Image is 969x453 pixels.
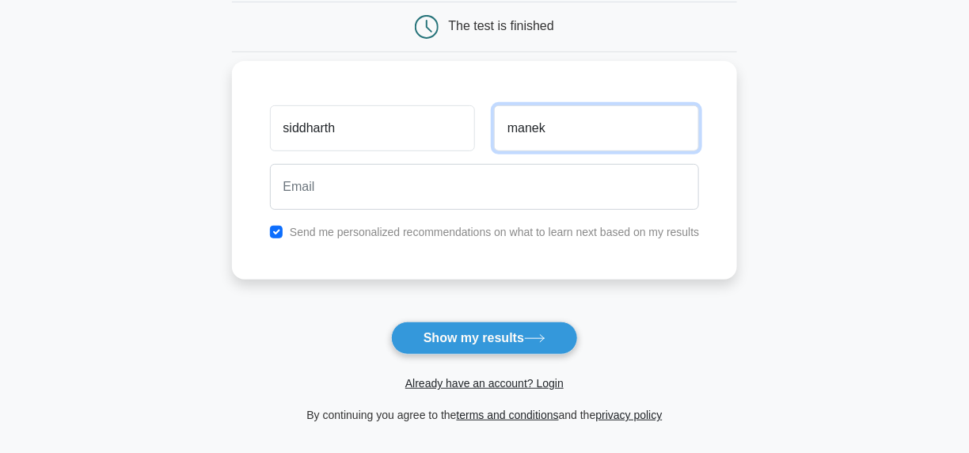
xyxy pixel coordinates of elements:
[270,164,700,210] input: Email
[596,409,663,421] a: privacy policy
[457,409,559,421] a: terms and conditions
[449,19,554,32] div: The test is finished
[290,226,700,238] label: Send me personalized recommendations on what to learn next based on my results
[494,105,699,151] input: Last name
[222,405,747,424] div: By continuing you agree to the and the
[270,105,475,151] input: First name
[391,322,578,355] button: Show my results
[405,377,564,390] a: Already have an account? Login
